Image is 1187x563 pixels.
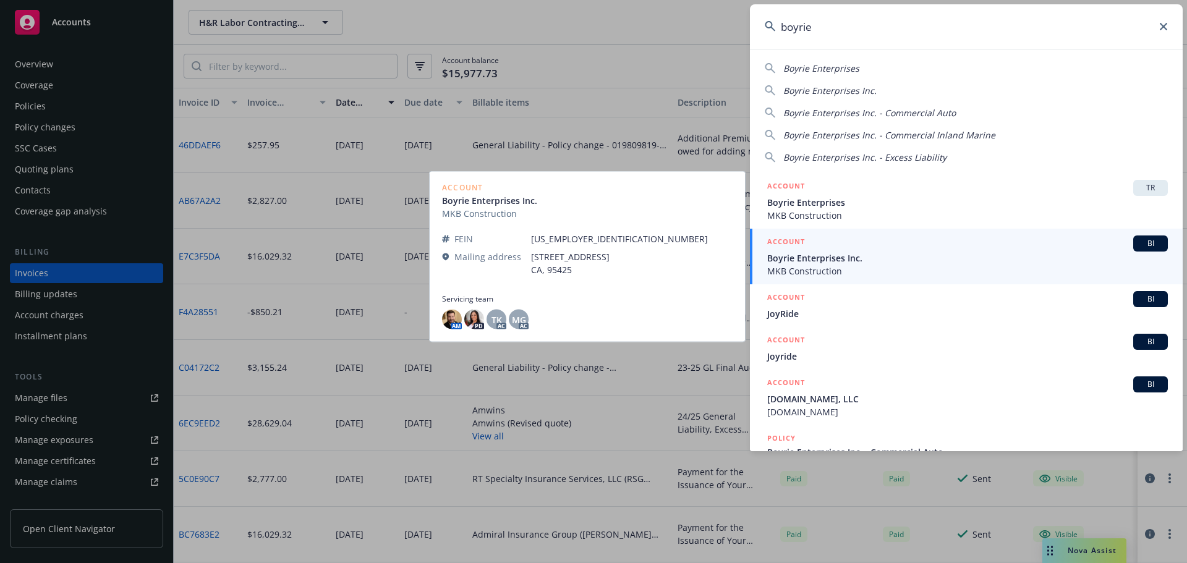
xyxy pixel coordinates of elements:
[750,370,1183,425] a: ACCOUNTBI[DOMAIN_NAME], LLC[DOMAIN_NAME]
[1138,379,1163,390] span: BI
[767,405,1168,418] span: [DOMAIN_NAME]
[767,432,796,444] h5: POLICY
[1138,336,1163,347] span: BI
[750,173,1183,229] a: ACCOUNTTRBoyrie EnterprisesMKB Construction
[767,209,1168,222] span: MKB Construction
[767,376,805,391] h5: ACCOUNT
[1138,238,1163,249] span: BI
[1138,182,1163,193] span: TR
[750,425,1183,478] a: POLICYBoyrie Enterprises Inc. - Commercial Auto
[783,107,956,119] span: Boyrie Enterprises Inc. - Commercial Auto
[783,62,859,74] span: Boyrie Enterprises
[767,307,1168,320] span: JoyRide
[750,284,1183,327] a: ACCOUNTBIJoyRide
[783,151,947,163] span: Boyrie Enterprises Inc. - Excess Liability
[767,446,1168,459] span: Boyrie Enterprises Inc. - Commercial Auto
[767,180,805,195] h5: ACCOUNT
[750,327,1183,370] a: ACCOUNTBIJoyride
[767,291,805,306] h5: ACCOUNT
[767,334,805,349] h5: ACCOUNT
[767,350,1168,363] span: Joyride
[767,392,1168,405] span: [DOMAIN_NAME], LLC
[767,196,1168,209] span: Boyrie Enterprises
[767,235,805,250] h5: ACCOUNT
[750,4,1183,49] input: Search...
[783,129,995,141] span: Boyrie Enterprises Inc. - Commercial Inland Marine
[767,252,1168,265] span: Boyrie Enterprises Inc.
[767,265,1168,277] span: MKB Construction
[783,85,877,96] span: Boyrie Enterprises Inc.
[750,229,1183,284] a: ACCOUNTBIBoyrie Enterprises Inc.MKB Construction
[1138,294,1163,305] span: BI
